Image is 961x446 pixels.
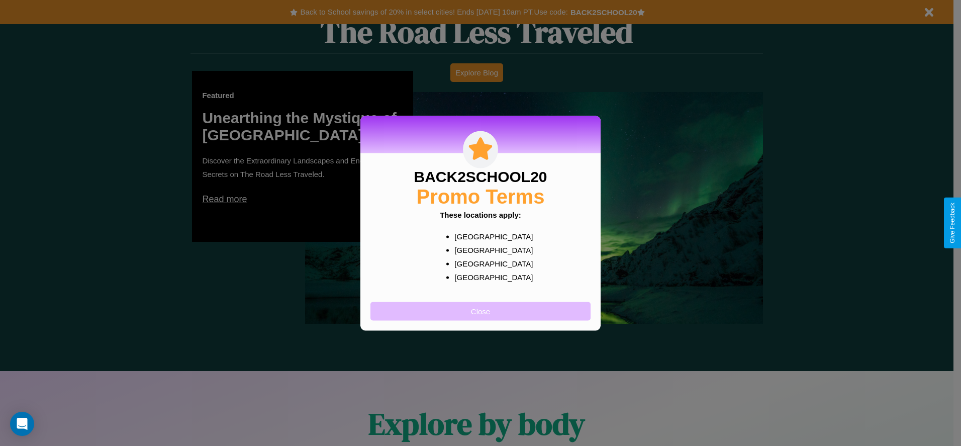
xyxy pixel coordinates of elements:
[440,210,521,219] b: These locations apply:
[414,168,547,185] h3: BACK2SCHOOL20
[417,185,545,208] h2: Promo Terms
[454,270,526,284] p: [GEOGRAPHIC_DATA]
[454,229,526,243] p: [GEOGRAPHIC_DATA]
[370,302,591,320] button: Close
[454,256,526,270] p: [GEOGRAPHIC_DATA]
[454,243,526,256] p: [GEOGRAPHIC_DATA]
[949,203,956,243] div: Give Feedback
[10,412,34,436] div: Open Intercom Messenger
